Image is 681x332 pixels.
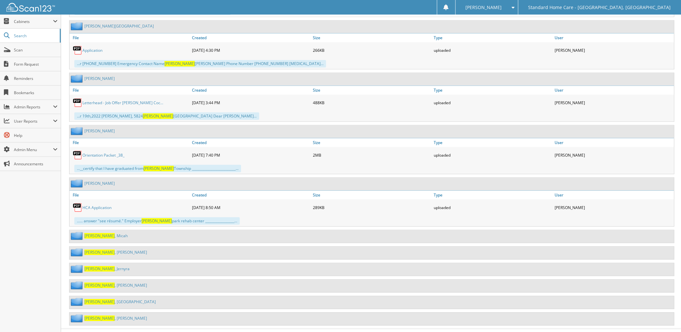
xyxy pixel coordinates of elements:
[311,96,432,109] div: 488KB
[311,149,432,161] div: 2MB
[73,98,82,107] img: PDF.png
[71,74,84,83] img: folder2.png
[190,149,311,161] div: [DATE] 7:40 PM
[14,76,58,81] span: Reminders
[432,33,553,42] a: Type
[190,191,311,199] a: Created
[553,138,674,147] a: User
[84,249,147,255] a: [PERSON_NAME], [PERSON_NAME]
[82,152,124,158] a: Orientation Packet _38_
[84,315,147,321] a: [PERSON_NAME], [PERSON_NAME]
[190,33,311,42] a: Created
[14,133,58,138] span: Help
[432,138,553,147] a: Type
[311,86,432,94] a: Size
[553,191,674,199] a: User
[71,232,84,240] img: folder2.png
[14,47,58,53] span: Scan
[84,128,115,134] a: [PERSON_NAME]
[71,281,84,289] img: folder2.png
[84,249,115,255] span: [PERSON_NAME]
[84,76,115,81] a: [PERSON_NAME]
[74,60,326,67] div: ...r [PHONE_NUMBER] Emergency Contact Name [PERSON_NAME] Phone Number [PHONE_NUMBER] [MEDICAL_DAT...
[432,44,553,57] div: uploaded
[84,282,115,288] span: [PERSON_NAME]
[553,96,674,109] div: [PERSON_NAME]
[466,6,502,9] span: [PERSON_NAME]
[84,266,115,271] span: [PERSON_NAME]
[84,266,130,271] a: [PERSON_NAME], Jernyra
[190,201,311,214] div: [DATE] 8:50 AM
[69,191,190,199] a: File
[190,44,311,57] div: [DATE] 4:30 PM
[84,233,115,238] span: [PERSON_NAME]
[73,203,82,212] img: PDF.png
[14,19,53,24] span: Cabinets
[71,314,84,322] img: folder2.png
[311,138,432,147] a: Size
[190,138,311,147] a: Created
[84,315,115,321] span: [PERSON_NAME]
[73,45,82,55] img: PDF.png
[82,100,163,105] a: Letterhead - Job Offer [PERSON_NAME] Coc...
[84,23,154,29] a: [PERSON_NAME][GEOGRAPHIC_DATA]
[74,112,259,120] div: ...r 19th,2022 [PERSON_NAME], 5824 [GEOGRAPHIC_DATA] Dear [PERSON_NAME]...
[14,147,53,152] span: Admin Menu
[71,127,84,135] img: folder2.png
[14,61,58,67] span: Form Request
[82,48,102,53] a: Application
[14,161,58,167] span: Announcements
[432,191,553,199] a: Type
[84,299,156,304] a: [PERSON_NAME], [GEOGRAPHIC_DATA]
[432,86,553,94] a: Type
[553,201,674,214] div: [PERSON_NAME]
[74,165,241,172] div: ...__certify that I have graduated from Township ___________________________...
[143,113,173,119] span: [PERSON_NAME]
[432,201,553,214] div: uploaded
[553,86,674,94] a: User
[69,33,190,42] a: File
[84,233,128,238] a: [PERSON_NAME], Micah
[69,138,190,147] a: File
[553,44,674,57] div: [PERSON_NAME]
[553,149,674,161] div: [PERSON_NAME]
[144,166,174,171] span: [PERSON_NAME]
[142,218,172,224] span: [PERSON_NAME]
[311,201,432,214] div: 289KB
[14,90,58,95] span: Bookmarks
[71,265,84,273] img: folder2.png
[190,86,311,94] a: Created
[432,149,553,161] div: uploaded
[553,33,674,42] a: User
[165,61,195,66] span: [PERSON_NAME]
[71,22,84,30] img: folder2.png
[14,33,57,39] span: Search
[71,248,84,256] img: folder2.png
[311,33,432,42] a: Size
[6,3,55,12] img: scan123-logo-white.svg
[84,181,115,186] a: [PERSON_NAME]
[84,299,115,304] span: [PERSON_NAME]
[71,179,84,187] img: folder2.png
[190,96,311,109] div: [DATE] 3:44 PM
[74,217,240,225] div: ...... answer "see résumé." Employer park rehab center __________________...
[311,44,432,57] div: 266KB
[432,96,553,109] div: uploaded
[311,191,432,199] a: Size
[14,118,53,124] span: User Reports
[71,298,84,306] img: folder2.png
[82,205,112,210] a: HCA Application
[69,86,190,94] a: File
[73,150,82,160] img: PDF.png
[84,282,147,288] a: [PERSON_NAME], [PERSON_NAME]
[14,104,53,110] span: Admin Reports
[528,6,671,9] span: Standard Home Care - [GEOGRAPHIC_DATA], [GEOGRAPHIC_DATA]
